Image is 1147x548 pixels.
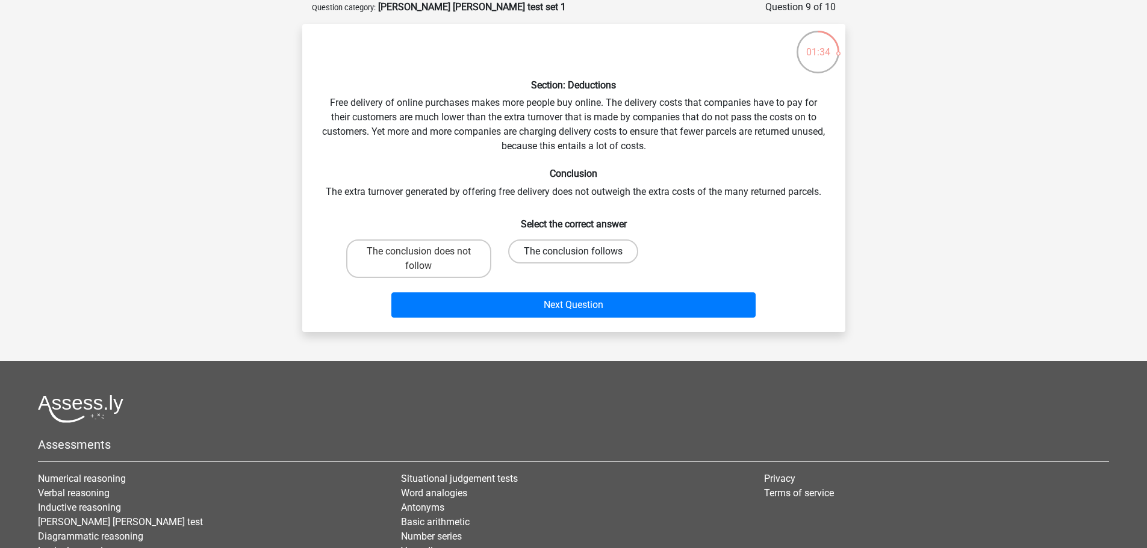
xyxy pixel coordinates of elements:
a: Privacy [764,473,795,484]
h6: Select the correct answer [322,209,826,230]
a: Verbal reasoning [38,487,110,499]
h6: Section: Deductions [322,79,826,91]
a: [PERSON_NAME] [PERSON_NAME] test [38,516,203,528]
a: Antonyms [401,502,444,513]
div: 01:34 [795,29,841,60]
strong: [PERSON_NAME] [PERSON_NAME] test set 1 [378,1,566,13]
h6: Conclusion [322,168,826,179]
a: Word analogies [401,487,467,499]
a: Situational judgement tests [401,473,518,484]
label: The conclusion follows [508,239,638,263]
button: Next Question [391,292,756,318]
a: Inductive reasoning [38,502,121,513]
small: Question category: [312,3,376,12]
a: Terms of service [764,487,834,499]
label: The conclusion does not follow [346,239,491,278]
a: Numerical reasoning [38,473,126,484]
div: Free delivery of online purchases makes more people buy online. The delivery costs that companies... [307,34,841,322]
h5: Assessments [38,437,1109,452]
a: Basic arithmetic [401,516,470,528]
a: Diagrammatic reasoning [38,531,143,542]
img: Assessly logo [38,395,123,423]
a: Number series [401,531,462,542]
